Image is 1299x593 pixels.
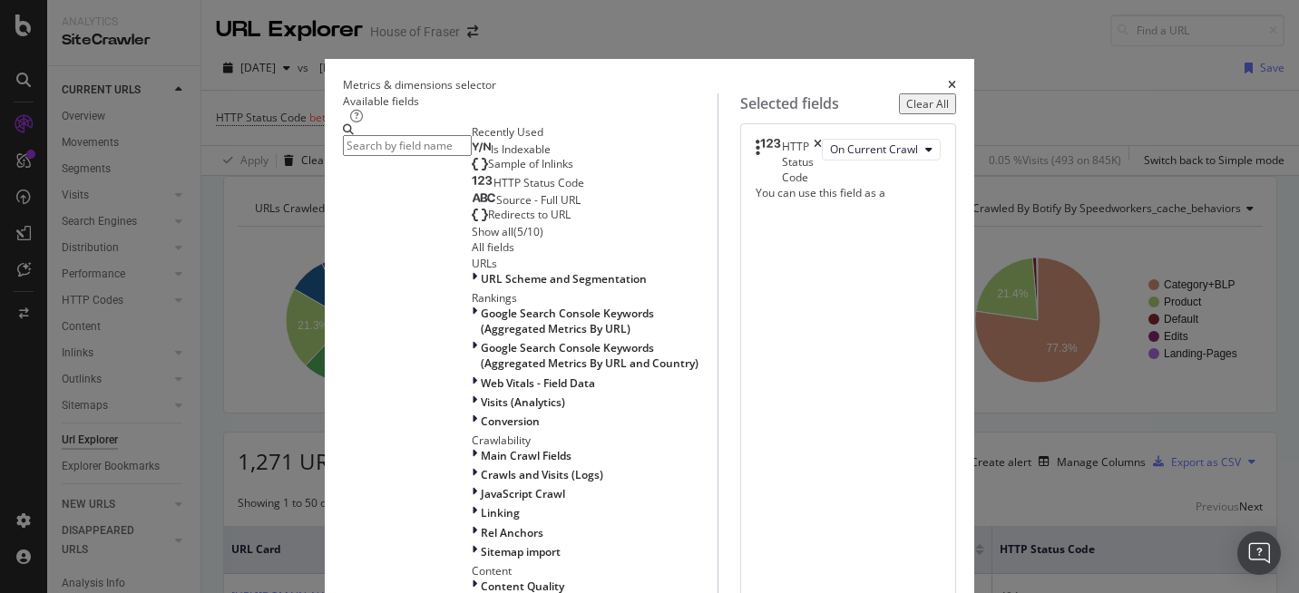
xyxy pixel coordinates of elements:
[481,271,647,287] span: URL Scheme and Segmentation
[481,413,540,429] span: Conversion
[830,141,918,157] span: On Current Crawl
[481,544,561,559] span: Sitemap import
[481,306,654,336] span: Google Search Console Keywords (Aggregated Metrics By URL)
[481,525,543,540] span: Rel Anchors
[472,563,718,578] div: Content
[472,224,513,239] div: Show all
[899,93,956,114] button: Clear All
[481,448,571,463] span: Main Crawl Fields
[496,192,581,208] span: Source - Full URL
[472,433,718,448] div: Crawlability
[756,185,941,200] div: You can use this field as a
[493,175,584,190] span: HTTP Status Code
[481,394,565,410] span: Visits (Analytics)
[491,141,551,157] span: Is Indexable
[513,224,543,239] div: ( 5 / 10 )
[472,124,718,140] div: Recently Used
[488,207,571,222] span: Redirects to URL
[481,375,595,391] span: Web Vitals - Field Data
[343,93,718,109] div: Available fields
[1237,531,1281,575] div: Open Intercom Messenger
[814,139,822,185] div: times
[822,139,941,160] button: On Current Crawl
[481,486,565,501] span: JavaScript Crawl
[472,256,718,271] div: URLs
[343,77,496,92] div: Metrics & dimensions selector
[481,340,698,371] span: Google Search Console Keywords (Aggregated Metrics By URL and Country)
[740,93,839,114] div: Selected fields
[782,139,814,185] div: HTTP Status Code
[343,135,472,156] input: Search by field name
[472,239,718,255] div: All fields
[472,290,718,306] div: Rankings
[488,156,573,171] span: Sample of Inlinks
[481,505,520,520] span: Linking
[906,96,949,112] div: Clear All
[948,77,956,92] div: times
[481,467,603,482] span: Crawls and Visits (Logs)
[756,139,941,185] div: HTTP Status CodetimesOn Current Crawl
